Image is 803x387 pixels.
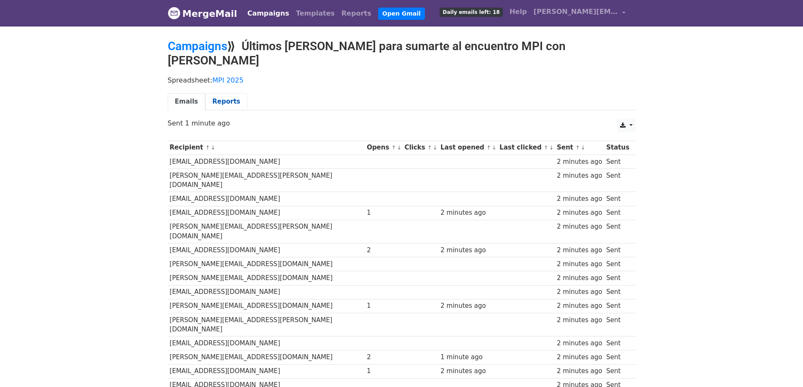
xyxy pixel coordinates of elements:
[534,7,618,17] span: [PERSON_NAME][EMAIL_ADDRESS][DOMAIN_NAME]
[557,259,602,269] div: 2 minutes ago
[168,93,205,110] a: Emails
[168,285,365,299] td: [EMAIL_ADDRESS][DOMAIN_NAME]
[392,144,396,151] a: ↑
[427,144,432,151] a: ↑
[205,144,210,151] a: ↑
[436,3,506,20] a: Daily emails left: 18
[604,220,631,243] td: Sent
[367,366,400,376] div: 1
[604,336,631,350] td: Sent
[506,3,530,20] a: Help
[168,119,636,128] p: Sent 1 minute ago
[440,208,495,218] div: 2 minutes ago
[604,285,631,299] td: Sent
[557,301,602,311] div: 2 minutes ago
[397,144,401,151] a: ↓
[557,194,602,204] div: 2 minutes ago
[168,155,365,168] td: [EMAIL_ADDRESS][DOMAIN_NAME]
[557,171,602,181] div: 2 minutes ago
[168,76,636,85] p: Spreadsheet:
[168,192,365,206] td: [EMAIL_ADDRESS][DOMAIN_NAME]
[168,206,365,220] td: [EMAIL_ADDRESS][DOMAIN_NAME]
[293,5,338,22] a: Templates
[761,347,803,387] iframe: Chat Widget
[604,192,631,206] td: Sent
[557,352,602,362] div: 2 minutes ago
[168,7,180,19] img: MergeMail logo
[604,257,631,271] td: Sent
[486,144,491,151] a: ↑
[604,350,631,364] td: Sent
[549,144,554,151] a: ↓
[604,313,631,336] td: Sent
[604,206,631,220] td: Sent
[244,5,293,22] a: Campaigns
[604,168,631,192] td: Sent
[557,273,602,283] div: 2 minutes ago
[205,93,247,110] a: Reports
[168,168,365,192] td: [PERSON_NAME][EMAIL_ADDRESS][PERSON_NAME][DOMAIN_NAME]
[440,8,502,17] span: Daily emails left: 18
[557,366,602,376] div: 2 minutes ago
[544,144,548,151] a: ↑
[575,144,580,151] a: ↑
[367,301,400,311] div: 1
[440,246,495,255] div: 2 minutes ago
[168,364,365,378] td: [EMAIL_ADDRESS][DOMAIN_NAME]
[168,336,365,350] td: [EMAIL_ADDRESS][DOMAIN_NAME]
[168,243,365,257] td: [EMAIL_ADDRESS][DOMAIN_NAME]
[604,155,631,168] td: Sent
[497,141,555,155] th: Last clicked
[168,271,365,285] td: [PERSON_NAME][EMAIL_ADDRESS][DOMAIN_NAME]
[367,208,400,218] div: 1
[438,141,497,155] th: Last opened
[168,5,237,22] a: MergeMail
[365,141,403,155] th: Opens
[557,339,602,348] div: 2 minutes ago
[440,301,495,311] div: 2 minutes ago
[440,366,495,376] div: 2 minutes ago
[378,8,425,20] a: Open Gmail
[492,144,497,151] a: ↓
[168,350,365,364] td: [PERSON_NAME][EMAIL_ADDRESS][DOMAIN_NAME]
[403,141,438,155] th: Clicks
[557,208,602,218] div: 2 minutes ago
[604,271,631,285] td: Sent
[338,5,375,22] a: Reports
[557,222,602,232] div: 2 minutes ago
[367,246,400,255] div: 2
[168,299,365,313] td: [PERSON_NAME][EMAIL_ADDRESS][DOMAIN_NAME]
[168,257,365,271] td: [PERSON_NAME][EMAIL_ADDRESS][DOMAIN_NAME]
[168,313,365,336] td: [PERSON_NAME][EMAIL_ADDRESS][PERSON_NAME][DOMAIN_NAME]
[168,39,227,53] a: Campaigns
[557,315,602,325] div: 2 minutes ago
[440,352,495,362] div: 1 minute ago
[211,144,215,151] a: ↓
[367,352,400,362] div: 2
[604,364,631,378] td: Sent
[581,144,585,151] a: ↓
[212,76,244,84] a: MPI 2025
[604,299,631,313] td: Sent
[557,246,602,255] div: 2 minutes ago
[168,220,365,243] td: [PERSON_NAME][EMAIL_ADDRESS][PERSON_NAME][DOMAIN_NAME]
[604,243,631,257] td: Sent
[555,141,604,155] th: Sent
[530,3,629,23] a: [PERSON_NAME][EMAIL_ADDRESS][DOMAIN_NAME]
[168,39,636,67] h2: ⟫ Últimos [PERSON_NAME] para sumarte al encuentro MPI con [PERSON_NAME]
[168,141,365,155] th: Recipient
[557,287,602,297] div: 2 minutes ago
[557,157,602,167] div: 2 minutes ago
[604,141,631,155] th: Status
[433,144,438,151] a: ↓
